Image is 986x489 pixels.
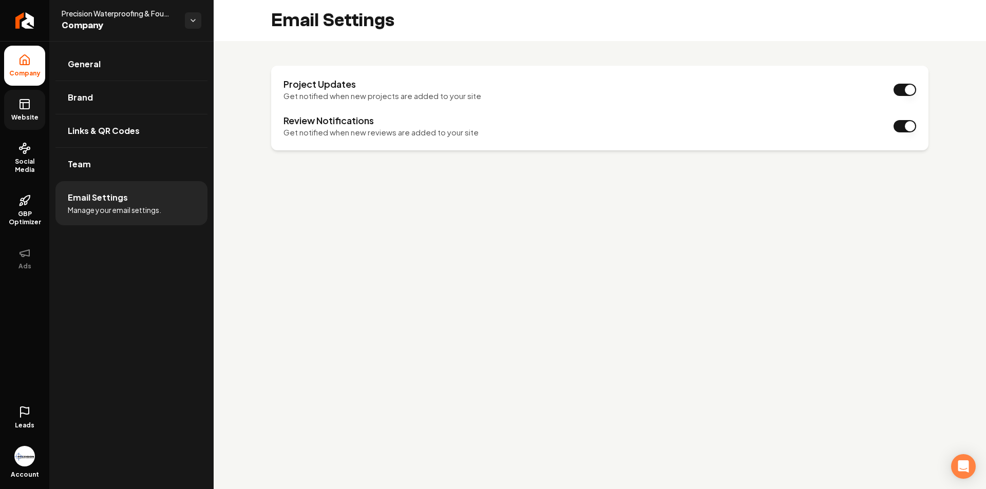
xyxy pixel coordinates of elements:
span: Leads [15,421,34,429]
span: Precision Waterproofing & Foundation Repair [62,8,177,18]
button: Ads [4,239,45,279]
a: Team [55,148,207,181]
span: General [68,58,101,70]
a: Links & QR Codes [55,114,207,147]
button: Open user button [14,442,35,466]
h3: Review Notifications [283,114,479,127]
a: General [55,48,207,81]
span: Company [5,69,45,77]
span: Brand [68,91,93,104]
a: Leads [4,398,45,438]
span: Account [11,471,39,479]
span: Links & QR Codes [68,125,140,137]
h3: Project Updates [283,78,481,90]
span: Team [68,158,91,170]
a: GBP Optimizer [4,186,45,234]
span: Manage your email settings. [68,205,161,215]
span: Company [62,18,177,33]
p: Get notified when new projects are added to your site [283,90,481,102]
p: Get notified when new reviews are added to your site [283,127,479,139]
img: Rebolt Logo [15,12,34,29]
span: GBP Optimizer [4,210,45,226]
span: Social Media [4,158,45,174]
span: Email Settings [68,191,128,204]
span: Ads [14,262,35,270]
a: Social Media [4,134,45,182]
a: Brand [55,81,207,114]
h2: Email Settings [271,10,394,31]
div: Open Intercom Messenger [951,454,976,479]
img: Precision Waterproofing & Foundation Repair [14,446,35,466]
span: Website [7,113,43,122]
a: Website [4,90,45,130]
